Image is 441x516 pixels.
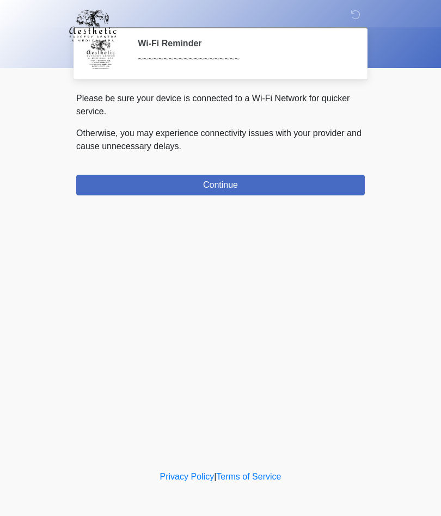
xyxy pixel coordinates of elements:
[84,38,117,71] img: Agent Avatar
[214,472,216,481] a: |
[76,175,365,195] button: Continue
[65,8,120,43] img: Aesthetic Surgery Centre, PLLC Logo
[76,92,365,118] p: Please be sure your device is connected to a Wi-Fi Network for quicker service.
[216,472,281,481] a: Terms of Service
[179,142,181,151] span: .
[160,472,215,481] a: Privacy Policy
[138,53,348,66] div: ~~~~~~~~~~~~~~~~~~~~
[76,127,365,153] p: Otherwise, you may experience connectivity issues with your provider and cause unnecessary delays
